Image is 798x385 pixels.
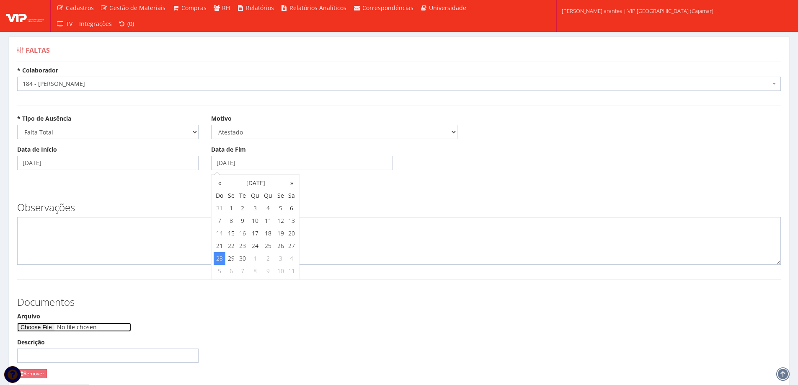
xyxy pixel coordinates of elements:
[286,189,297,202] th: Sa
[237,227,248,240] td: 16
[17,312,40,320] label: Arquivo
[289,4,346,12] span: Relatórios Analíticos
[261,240,275,252] td: 25
[286,227,297,240] td: 20
[562,7,713,15] span: [PERSON_NAME].arantes | VIP [GEOGRAPHIC_DATA] (Cajamar)
[17,66,58,75] label: * Colaborador
[248,202,262,214] td: 3
[225,252,237,265] td: 29
[17,202,781,213] h3: Observações
[286,202,297,214] td: 6
[429,4,466,12] span: Universidade
[261,202,275,214] td: 4
[275,214,286,227] td: 12
[17,369,47,378] a: Remover
[248,214,262,227] td: 10
[246,4,274,12] span: Relatórios
[17,114,71,123] label: * Tipo de Ausência
[248,252,262,265] td: 1
[286,252,297,265] td: 4
[237,214,248,227] td: 9
[225,227,237,240] td: 15
[237,252,248,265] td: 30
[261,252,275,265] td: 2
[214,177,225,189] th: «
[214,265,225,277] td: 5
[79,20,112,28] span: Integrações
[275,189,286,202] th: Se
[17,77,781,91] span: 184 - FELIPE MACHADO
[225,202,237,214] td: 1
[248,227,262,240] td: 17
[6,10,44,22] img: logo
[248,265,262,277] td: 8
[286,240,297,252] td: 27
[225,214,237,227] td: 8
[66,4,94,12] span: Cadastros
[214,189,225,202] th: Do
[237,189,248,202] th: Te
[275,227,286,240] td: 19
[66,20,72,28] span: TV
[237,202,248,214] td: 2
[127,20,134,28] span: (0)
[115,16,138,32] a: (0)
[17,338,45,346] label: Descrição
[211,145,246,154] label: Data de Fim
[53,16,76,32] a: TV
[248,240,262,252] td: 24
[362,4,413,12] span: Correspondências
[109,4,165,12] span: Gestão de Materiais
[261,227,275,240] td: 18
[225,240,237,252] td: 22
[23,80,770,88] span: 184 - FELIPE MACHADO
[214,240,225,252] td: 21
[248,189,262,202] th: Qu
[275,202,286,214] td: 5
[76,16,115,32] a: Integrações
[286,265,297,277] td: 11
[17,297,781,307] h3: Documentos
[214,202,225,214] td: 31
[286,177,297,189] th: »
[211,114,232,123] label: Motivo
[237,265,248,277] td: 7
[275,240,286,252] td: 26
[225,265,237,277] td: 6
[17,145,57,154] label: Data de Início
[275,252,286,265] td: 3
[261,214,275,227] td: 11
[286,214,297,227] td: 13
[181,4,207,12] span: Compras
[222,4,230,12] span: RH
[214,227,225,240] td: 14
[225,177,286,189] th: [DATE]
[214,214,225,227] td: 7
[237,240,248,252] td: 23
[261,265,275,277] td: 9
[214,252,225,265] td: 28
[26,46,50,55] span: Faltas
[225,189,237,202] th: Se
[261,189,275,202] th: Qu
[275,265,286,277] td: 10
